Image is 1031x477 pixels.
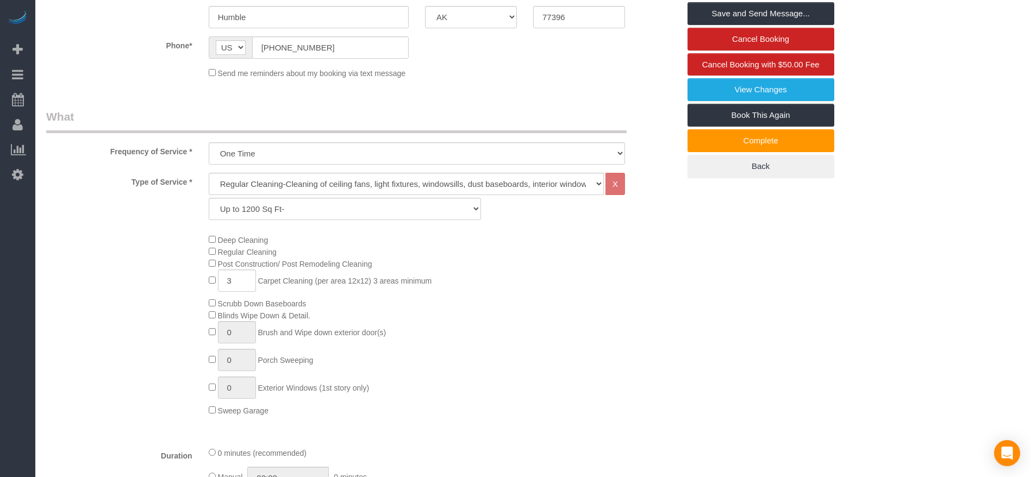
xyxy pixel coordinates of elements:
span: Exterior Windows (1st story only) [258,384,369,392]
span: Regular Cleaning [218,248,277,256]
span: Porch Sweeping [258,356,313,365]
div: Open Intercom Messenger [994,440,1020,466]
label: Phone* [38,36,201,51]
span: Brush and Wipe down exterior door(s) [258,328,386,337]
a: Cancel Booking with $50.00 Fee [688,53,834,76]
span: Cancel Booking with $50.00 Fee [702,60,820,69]
a: View Changes [688,78,834,101]
span: Carpet Cleaning (per area 12x12) 3 areas minimum [258,277,432,285]
label: Type of Service * [38,173,201,187]
input: City* [209,6,409,28]
span: Send me reminders about my booking via text message [218,69,406,78]
a: Back [688,155,834,178]
span: Post Construction/ Post Remodeling Cleaning [218,260,372,268]
span: Scrubb Down Baseboards [218,299,307,308]
legend: What [46,109,627,133]
input: Phone* [252,36,409,59]
a: Book This Again [688,104,834,127]
input: Zip Code* [533,6,625,28]
span: Deep Cleaning [218,236,268,244]
a: Save and Send Message... [688,2,834,25]
label: Frequency of Service * [38,142,201,157]
span: Sweep Garage [218,406,268,415]
img: Automaid Logo [7,11,28,26]
label: Duration [38,447,201,461]
span: Blinds Wipe Down & Detail. [218,311,310,320]
a: Cancel Booking [688,28,834,51]
a: Complete [688,129,834,152]
span: 0 minutes (recommended) [218,449,307,457]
